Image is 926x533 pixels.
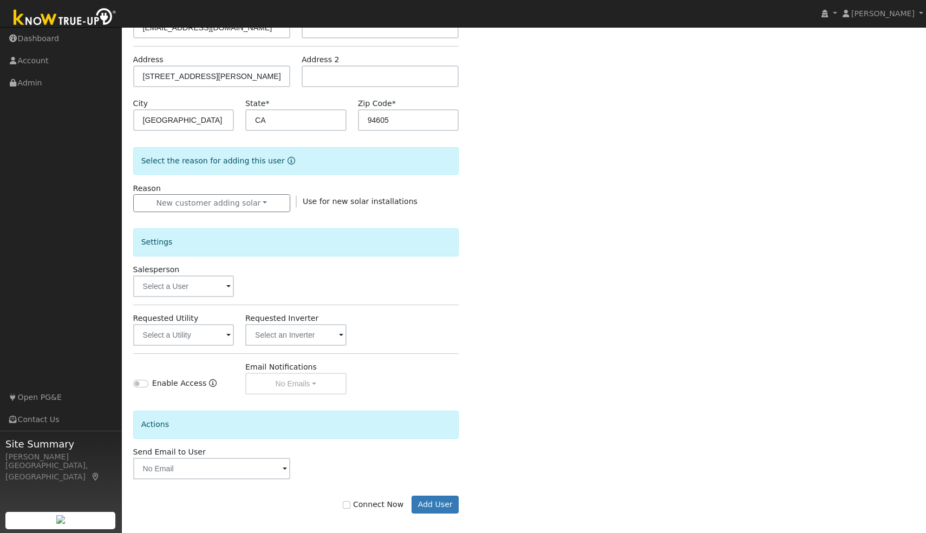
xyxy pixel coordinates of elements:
button: New customer adding solar [133,194,290,213]
label: Reason [133,183,161,194]
div: Settings [133,228,459,256]
input: Connect Now [343,501,350,509]
label: Email Notifications [245,361,317,373]
div: Actions [133,411,459,438]
label: Zip Code [358,98,396,109]
label: City [133,98,148,109]
span: Required [265,99,269,108]
img: retrieve [56,515,65,524]
label: Send Email to User [133,446,206,458]
label: Requested Inverter [245,313,318,324]
input: No Email [133,458,290,479]
div: [PERSON_NAME] [5,451,116,463]
label: Requested Utility [133,313,199,324]
input: Select a Utility [133,324,234,346]
input: Select a User [133,275,234,297]
div: Select the reason for adding this user [133,147,459,175]
label: State [245,98,269,109]
label: Enable Access [152,378,207,389]
span: Use for new solar installations [303,197,418,206]
img: Know True-Up [8,6,122,30]
span: [PERSON_NAME] [851,9,915,18]
label: Address [133,54,164,65]
label: Address 2 [302,54,340,65]
div: [GEOGRAPHIC_DATA], [GEOGRAPHIC_DATA] [5,460,116,483]
button: Add User [412,496,459,514]
a: Enable Access [209,378,217,394]
input: Select an Inverter [245,324,346,346]
a: Reason for new user [285,156,295,165]
a: Map [91,472,101,481]
span: Required [392,99,396,108]
label: Salesperson [133,264,180,275]
label: Connect Now [343,499,403,510]
span: Site Summary [5,437,116,451]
